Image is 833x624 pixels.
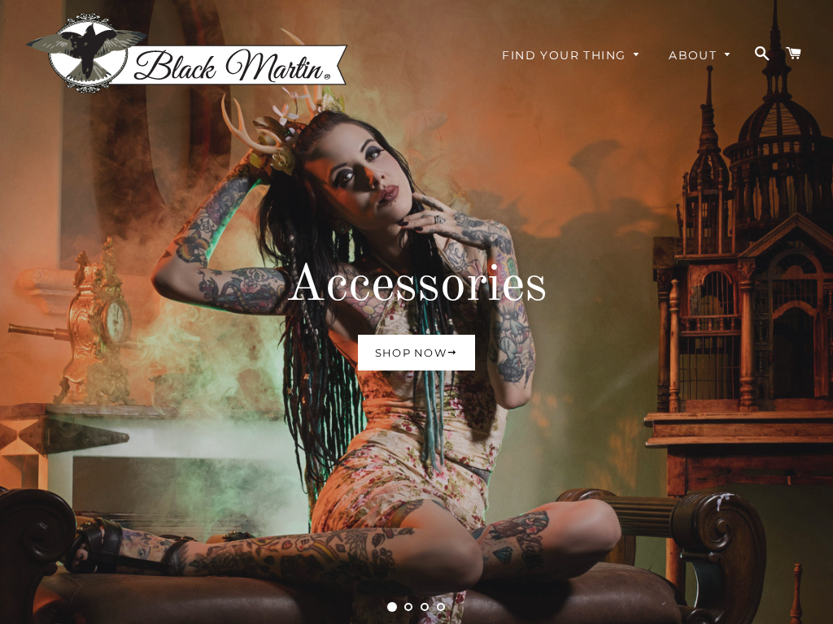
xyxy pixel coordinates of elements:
button: 1 [384,599,400,615]
button: 3 [416,599,433,615]
a: Find Your Thing [490,35,653,77]
img: Black Martin [24,12,350,96]
a: About [656,35,744,77]
button: 2 [400,599,416,615]
a: Shop now [358,335,476,370]
button: 4 [433,599,449,615]
h2: Accessories [122,253,711,318]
